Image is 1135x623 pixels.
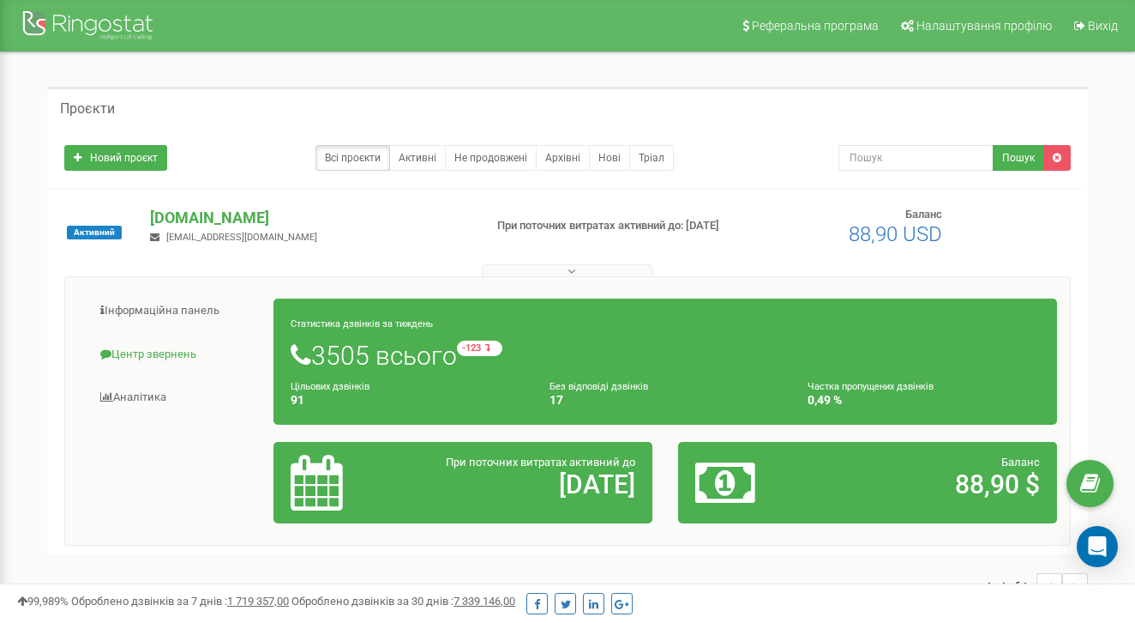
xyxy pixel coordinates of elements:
[549,394,782,407] h4: 17
[1077,526,1118,567] div: Open Intercom Messenger
[150,207,468,229] p: [DOMAIN_NAME]
[986,573,1036,599] span: 1 - 1 of 1
[60,101,115,117] h5: Проєкти
[227,595,289,608] u: 1 719 357,00
[752,19,879,33] span: Реферальна програма
[1088,19,1118,33] span: Вихід
[536,145,590,171] a: Архівні
[453,595,515,608] u: 7 339 146,00
[629,145,674,171] a: Тріал
[808,381,934,392] small: Частка пропущених дзвінків
[78,290,274,332] a: Інформаційна панель
[1001,456,1040,469] span: Баланс
[291,381,369,392] small: Цільових дзвінків
[71,595,289,608] span: Оброблено дзвінків за 7 днів :
[808,394,1040,407] h4: 0,49 %
[291,595,515,608] span: Оброблено дзвінків за 30 днів :
[549,381,648,392] small: Без відповіді дзвінків
[78,377,274,419] a: Аналiтика
[445,145,537,171] a: Не продовжені
[849,222,942,246] span: 88,90 USD
[838,145,994,171] input: Пошук
[389,145,446,171] a: Активні
[986,556,1088,616] nav: ...
[78,334,274,376] a: Центр звернень
[64,145,167,171] a: Новий проєкт
[414,470,635,499] h2: [DATE]
[446,456,635,469] span: При поточних витратах активний до
[291,341,1040,370] h1: 3505 всього
[905,208,942,221] span: Баланс
[291,394,523,407] h4: 91
[67,226,122,239] span: Активний
[315,145,390,171] a: Всі проєкти
[166,232,317,243] span: [EMAIL_ADDRESS][DOMAIN_NAME]
[589,145,630,171] a: Нові
[291,318,433,330] small: Статистика дзвінків за тиждень
[457,341,502,356] small: -123
[17,595,69,608] span: 99,989%
[993,145,1044,171] button: Пошук
[497,218,730,234] p: При поточних витратах активний до: [DATE]
[819,470,1040,499] h2: 88,90 $
[916,19,1052,33] span: Налаштування профілю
